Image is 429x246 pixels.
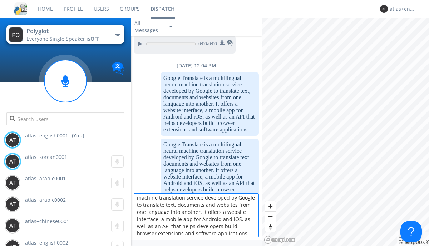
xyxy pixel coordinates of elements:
[72,132,84,139] div: (You)
[134,20,163,34] div: All Messages
[5,176,20,190] img: 373638.png
[5,197,20,211] img: 373638.png
[390,5,416,12] div: atlas+english0001
[26,27,107,35] div: Polyglot
[220,40,225,45] img: download media button
[6,112,124,125] input: Search users
[25,132,68,139] span: atlas+english0001
[227,40,233,46] img: translated-message
[25,175,66,182] span: atlas+arabic0001
[380,5,388,13] img: 373638.png
[399,239,425,245] a: Mapbox
[90,35,99,42] span: OFF
[131,62,262,69] div: [DATE] 12:04 PM
[5,133,20,147] img: 373638.png
[112,62,124,75] img: Translation enabled
[265,222,276,232] button: Reset bearing to north
[196,41,217,49] span: 0:00 / 0:00
[134,193,259,237] textarea: Google Translate is a multilingual neural machine translation service developed by Google to tran...
[265,201,276,211] button: Zoom in
[169,26,172,28] img: caret-down-sm.svg
[50,35,99,42] span: Single Speaker is
[25,154,67,160] span: atlas+korean0001
[25,218,69,225] span: atlas+chinese0001
[5,154,20,169] img: 373638.png
[5,219,20,233] img: 373638.png
[227,39,233,49] span: This is a translated message
[163,141,256,199] dc-p: Google Translate is a multilingual neural machine translation service developed by Google to tran...
[163,75,256,133] dc-p: Google Translate is a multilingual neural machine translation service developed by Google to tran...
[399,236,404,238] button: Toggle attribution
[6,25,124,44] button: PolyglotEveryone·Single Speaker isOFF
[26,35,107,42] div: Everyone ·
[25,239,68,246] span: atlas+english0002
[264,236,295,244] a: Mapbox logo
[265,211,276,222] button: Zoom out
[14,2,27,15] img: cddb5a64eb264b2086981ab96f4c1ba7
[25,196,66,203] span: atlas+arabic0002
[400,221,422,242] iframe: Toggle Customer Support
[9,27,23,42] img: 373638.png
